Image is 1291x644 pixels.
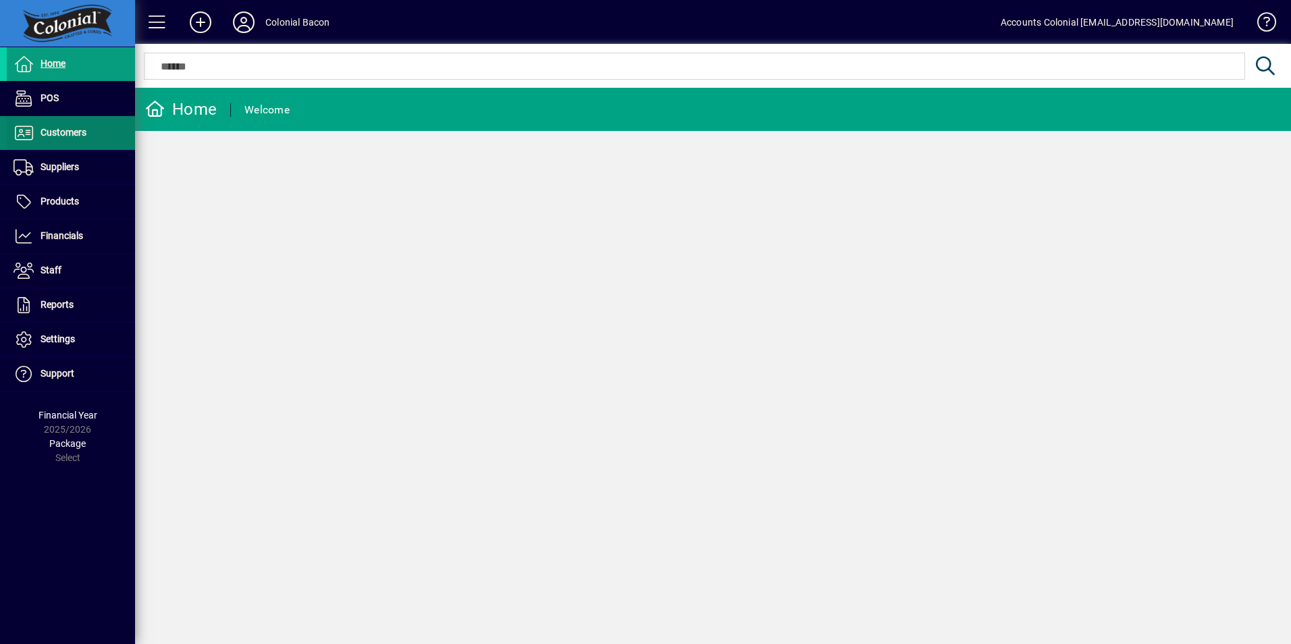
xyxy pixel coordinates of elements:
span: Suppliers [41,161,79,172]
div: Welcome [244,99,290,121]
a: Products [7,185,135,219]
div: Home [145,99,217,120]
div: Accounts Colonial [EMAIL_ADDRESS][DOMAIN_NAME] [1001,11,1234,33]
a: POS [7,82,135,115]
span: Customers [41,127,86,138]
span: Package [49,438,86,449]
div: Colonial Bacon [265,11,330,33]
a: Suppliers [7,151,135,184]
a: Settings [7,323,135,356]
button: Add [179,10,222,34]
a: Staff [7,254,135,288]
span: Reports [41,299,74,310]
a: Reports [7,288,135,322]
span: Financial Year [38,410,97,421]
span: POS [41,92,59,103]
span: Support [41,368,74,379]
span: Products [41,196,79,207]
button: Profile [222,10,265,34]
span: Staff [41,265,61,275]
a: Customers [7,116,135,150]
a: Support [7,357,135,391]
a: Knowledge Base [1247,3,1274,47]
span: Financials [41,230,83,241]
span: Settings [41,333,75,344]
span: Home [41,58,65,69]
a: Financials [7,219,135,253]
